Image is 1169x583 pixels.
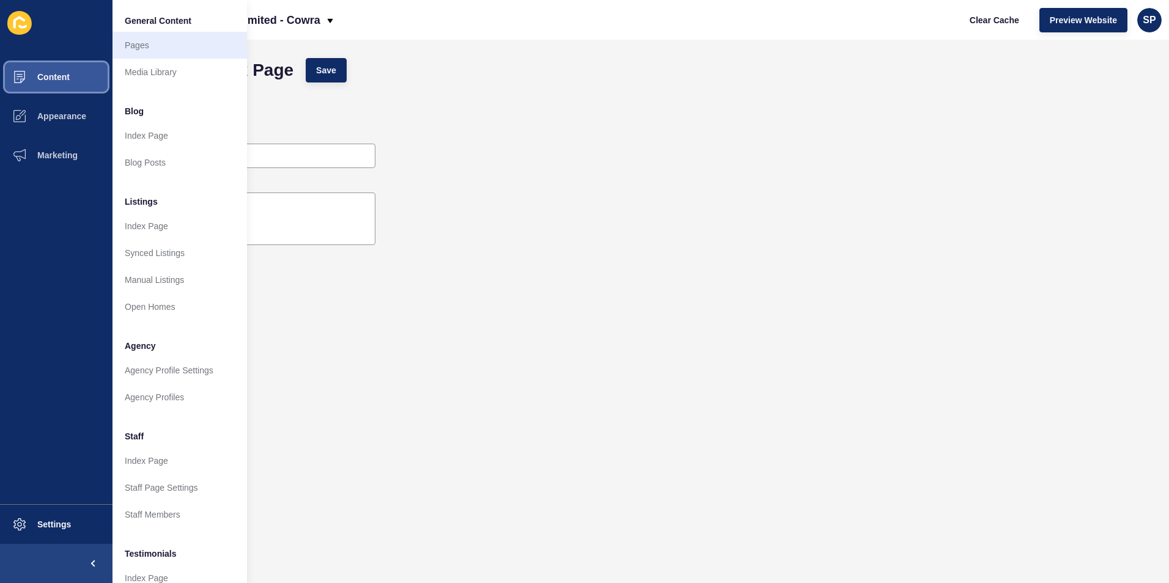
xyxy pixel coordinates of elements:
[112,447,247,474] a: Index Page
[112,240,247,266] a: Synced Listings
[959,8,1030,32] button: Clear Cache
[112,474,247,501] a: Staff Page Settings
[112,293,247,320] a: Open Homes
[1039,8,1127,32] button: Preview Website
[125,105,144,117] span: Blog
[112,122,247,149] a: Index Page
[112,357,247,384] a: Agency Profile Settings
[112,384,247,411] a: Agency Profiles
[125,430,144,442] span: Staff
[112,213,247,240] a: Index Page
[120,5,320,35] p: [PERSON_NAME] Pty. Limited - Cowra
[1050,14,1117,26] span: Preview Website
[125,196,158,208] span: Listings
[125,548,177,560] span: Testimonials
[316,64,336,76] span: Save
[112,149,247,176] a: Blog Posts
[970,14,1019,26] span: Clear Cache
[112,32,247,59] a: Pages
[1143,14,1156,26] span: SP
[306,58,347,82] button: Save
[112,501,247,528] a: Staff Members
[125,340,156,352] span: Agency
[112,59,247,86] a: Media Library
[112,266,247,293] a: Manual Listings
[125,15,191,27] span: General Content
